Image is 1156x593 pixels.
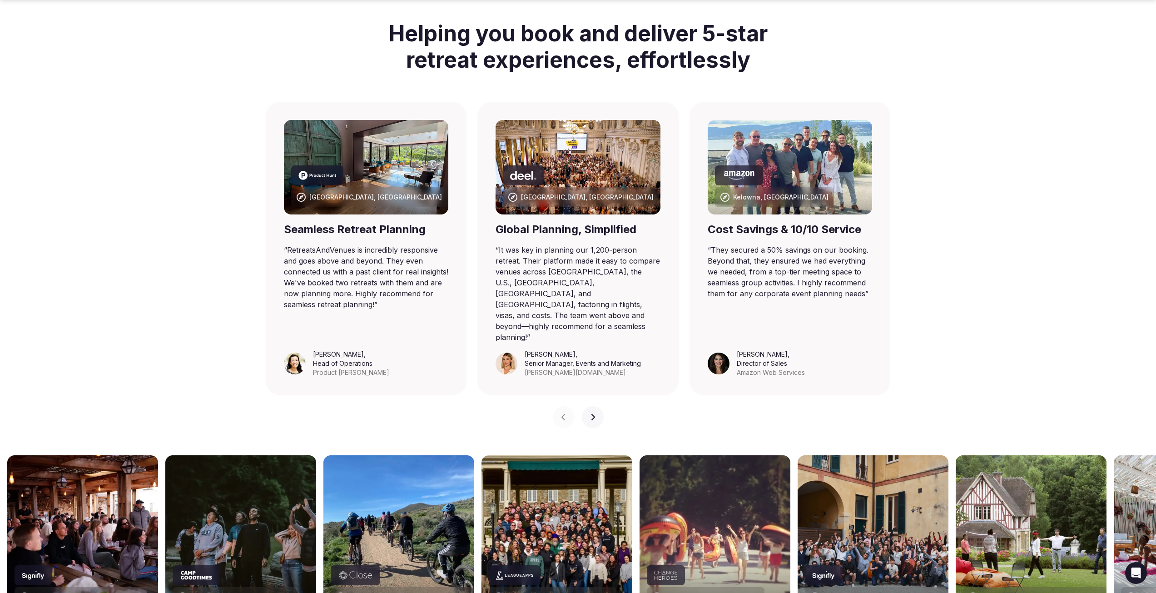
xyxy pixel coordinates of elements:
[284,222,449,237] div: Seamless Retreat Planning
[812,571,835,580] svg: Signify company logo
[708,244,873,299] blockquote: “ They secured a 50% savings on our booking. Beyond that, they ensured we had everything we neede...
[708,120,873,214] img: Kelowna, Canada
[525,368,641,377] div: [PERSON_NAME][DOMAIN_NAME]
[737,350,788,358] cite: [PERSON_NAME]
[284,353,306,374] img: Leeann Trang
[313,350,389,377] figcaption: ,
[525,350,576,358] cite: [PERSON_NAME]
[525,350,641,377] figcaption: ,
[737,368,805,377] div: Amazon Web Services
[496,120,660,214] img: Punta Umbria, Spain
[284,244,449,310] blockquote: “ RetreatsAndVenues is incredibly responsive and goes above and beyond. They even connected us wi...
[22,571,45,580] svg: Signify company logo
[309,193,442,202] div: [GEOGRAPHIC_DATA], [GEOGRAPHIC_DATA]
[708,222,873,237] div: Cost Savings & 10/10 Service
[496,244,660,343] blockquote: “ It was key in planning our 1,200-person retreat. Their platform made it easy to compare venues ...
[313,368,389,377] div: Product [PERSON_NAME]
[1125,562,1147,584] div: Open Intercom Messenger
[737,359,805,368] div: Director of Sales
[737,350,805,377] figcaption: ,
[521,193,654,202] div: [GEOGRAPHIC_DATA], [GEOGRAPHIC_DATA]
[496,222,660,237] div: Global Planning, Simplified
[733,193,829,202] div: Kelowna, [GEOGRAPHIC_DATA]
[496,571,533,580] svg: LeagueApps company logo
[510,171,536,180] svg: Deel company logo
[313,359,389,368] div: Head of Operations
[525,359,641,368] div: Senior Manager, Events and Marketing
[375,10,782,84] h2: Helping you book and deliver 5-star retreat experiences, effortlessly
[284,120,449,214] img: Barcelona, Spain
[313,350,364,358] cite: [PERSON_NAME]
[496,353,517,374] img: Triana Jewell-Lujan
[708,353,729,374] img: Sonia Singh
